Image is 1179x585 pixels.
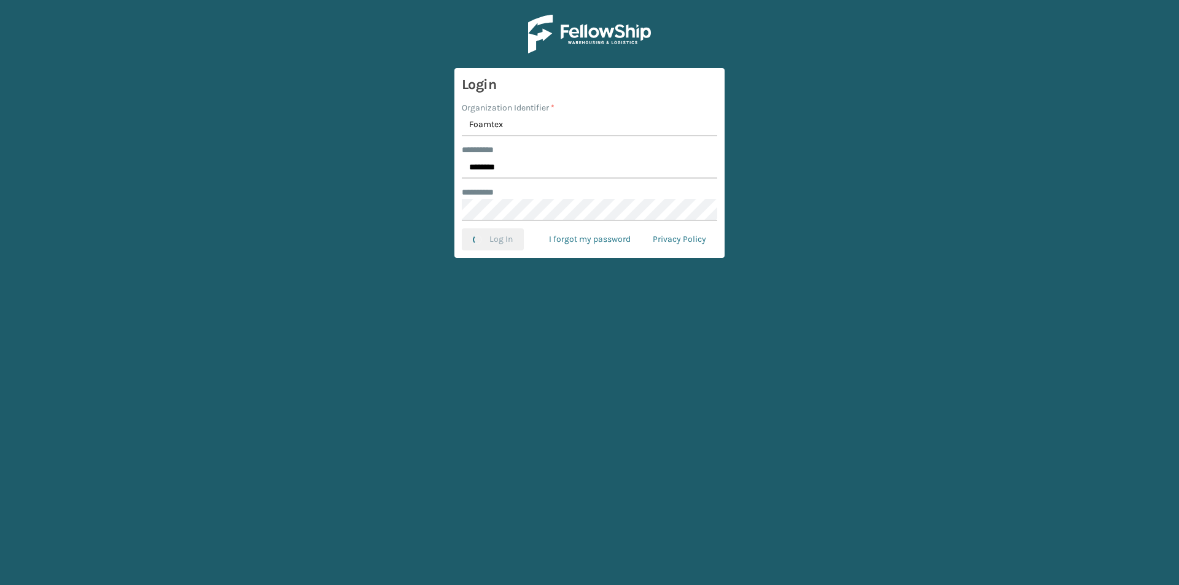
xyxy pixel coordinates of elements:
[462,228,524,250] button: Log In
[528,15,651,53] img: Logo
[462,101,554,114] label: Organization Identifier
[642,228,717,250] a: Privacy Policy
[538,228,642,250] a: I forgot my password
[462,76,717,94] h3: Login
